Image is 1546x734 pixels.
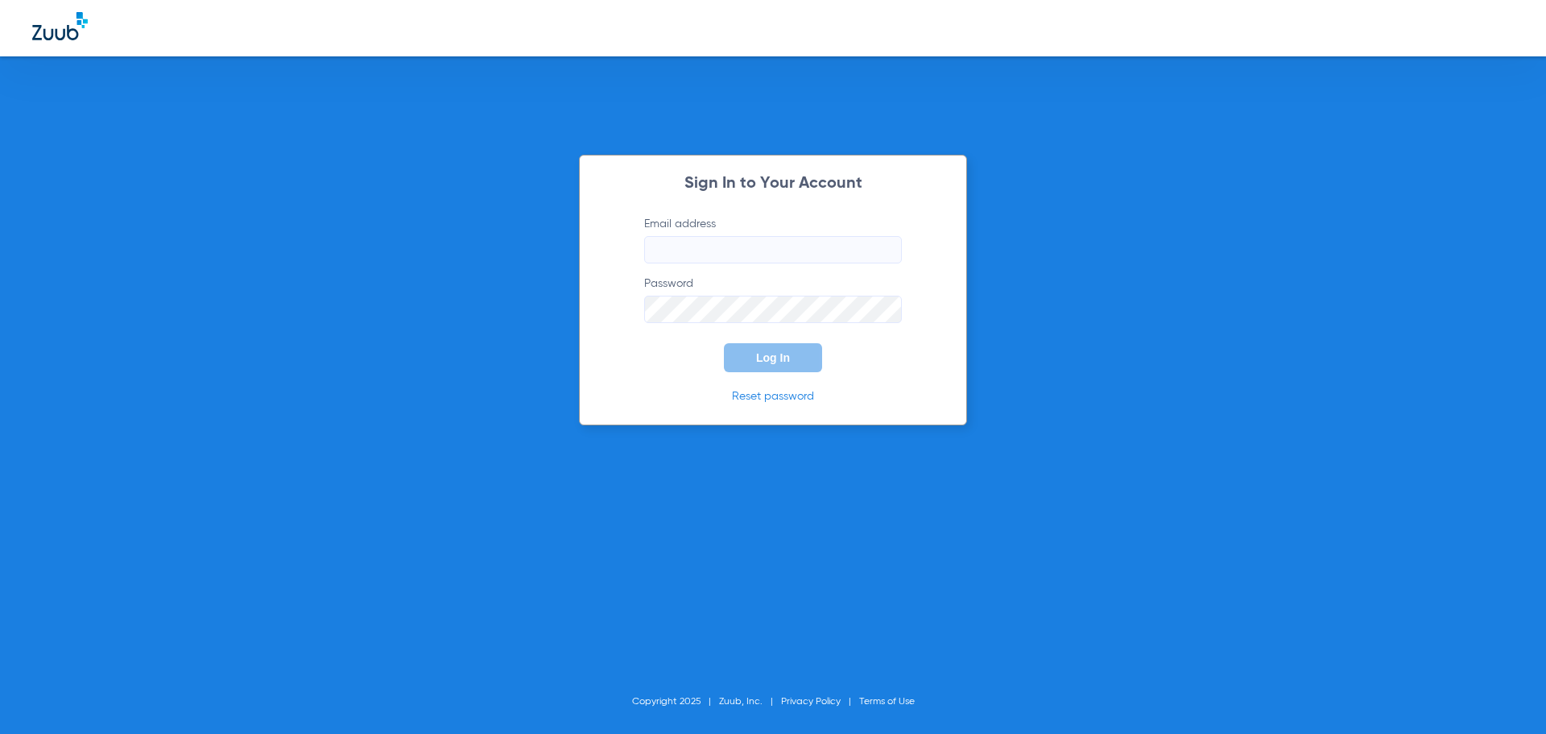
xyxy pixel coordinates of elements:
h2: Sign In to Your Account [620,176,926,192]
li: Zuub, Inc. [719,694,781,710]
iframe: Chat Widget [1465,657,1546,734]
a: Privacy Policy [781,697,841,707]
input: Password [644,296,902,323]
img: Zuub Logo [32,12,88,40]
input: Email address [644,236,902,263]
button: Log In [724,343,822,372]
a: Terms of Use [859,697,915,707]
a: Reset password [732,391,814,402]
span: Log In [756,351,790,364]
li: Copyright 2025 [632,694,719,710]
label: Password [644,276,902,323]
label: Email address [644,216,902,263]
